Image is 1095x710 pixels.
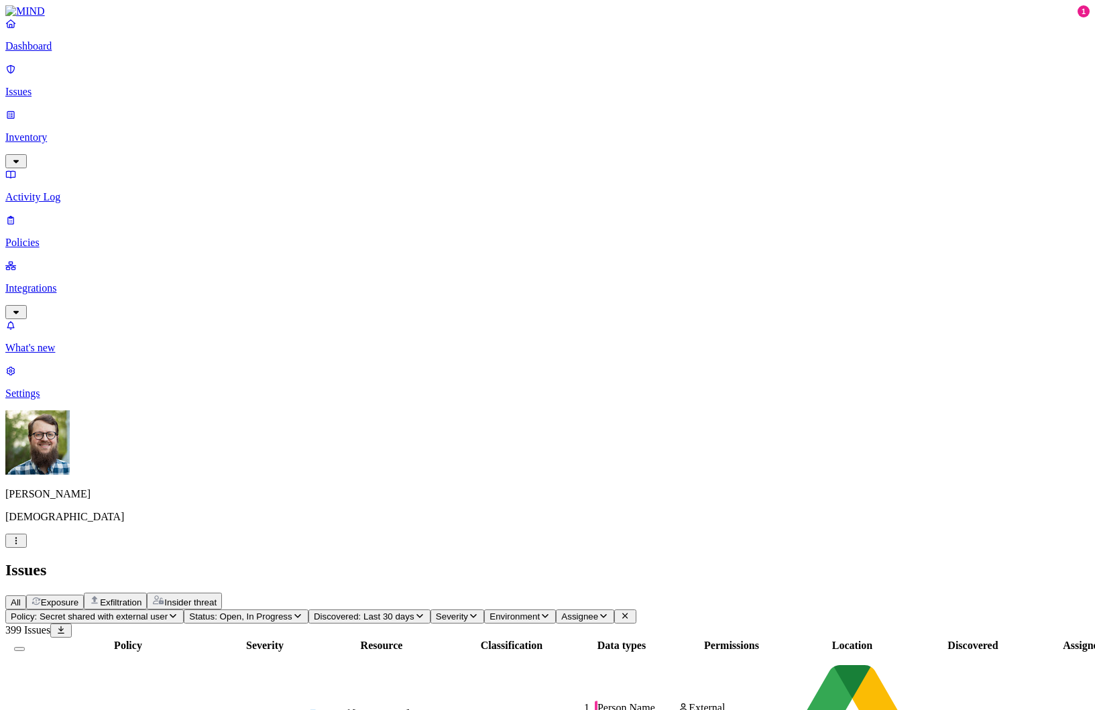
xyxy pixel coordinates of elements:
p: Policies [5,237,1090,249]
a: Policies [5,214,1090,249]
a: Dashboard [5,17,1090,52]
span: Assignee [561,611,598,622]
span: Status: Open, In Progress [189,611,292,622]
a: Integrations [5,259,1090,317]
p: Integrations [5,282,1090,294]
div: 1 [1078,5,1090,17]
p: Activity Log [5,191,1090,203]
div: Location [788,640,917,652]
p: Dashboard [5,40,1090,52]
div: Severity [225,640,305,652]
span: Environment [489,611,540,622]
a: Issues [5,63,1090,98]
p: Issues [5,86,1090,98]
p: What's new [5,342,1090,354]
span: Insider threat [164,597,217,607]
p: Settings [5,388,1090,400]
span: Exfiltration [100,597,141,607]
img: Rick Heil [5,410,70,475]
span: Policy: Secret shared with external user [11,611,168,622]
p: [PERSON_NAME] [5,488,1090,500]
a: Settings [5,365,1090,400]
span: All [11,597,21,607]
a: MIND [5,5,1090,17]
span: Exposure [41,597,78,607]
a: Inventory [5,109,1090,166]
div: Permissions [678,640,785,652]
p: [DEMOGRAPHIC_DATA] [5,511,1090,523]
div: Discovered [919,640,1027,652]
p: Inventory [5,131,1090,143]
img: MIND [5,5,45,17]
div: Data types [568,640,675,652]
div: Classification [458,640,565,652]
div: Resource [308,640,455,652]
h2: Issues [5,561,1090,579]
a: Activity Log [5,168,1090,203]
span: Severity [436,611,468,622]
span: 399 Issues [5,624,50,636]
a: What's new [5,319,1090,354]
div: Policy [34,640,222,652]
span: Discovered: Last 30 days [314,611,414,622]
button: Select all [14,647,25,651]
